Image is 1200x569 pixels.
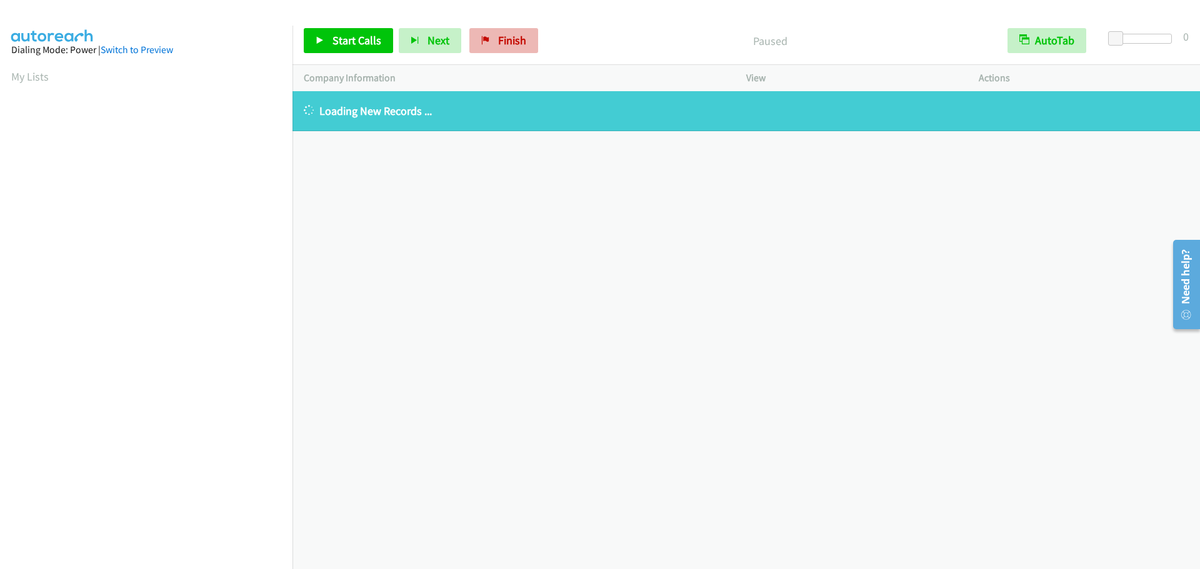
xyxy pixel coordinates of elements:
[1114,34,1172,44] div: Delay between calls (in seconds)
[11,69,49,84] a: My Lists
[1183,28,1189,45] div: 0
[427,33,449,47] span: Next
[332,33,381,47] span: Start Calls
[101,44,173,56] a: Switch to Preview
[399,28,461,53] button: Next
[1007,28,1086,53] button: AutoTab
[11,42,281,57] div: Dialing Mode: Power |
[304,71,724,86] p: Company Information
[1164,235,1200,334] iframe: Resource Center
[304,102,1189,119] p: Loading New Records ...
[469,28,538,53] a: Finish
[498,33,526,47] span: Finish
[746,71,956,86] p: View
[555,32,985,49] p: Paused
[979,71,1189,86] p: Actions
[304,28,393,53] a: Start Calls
